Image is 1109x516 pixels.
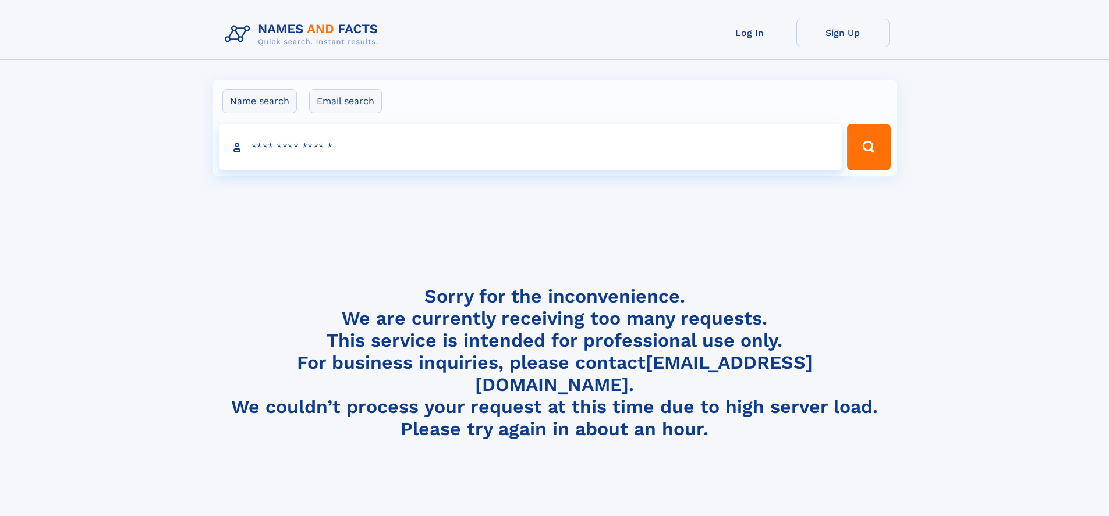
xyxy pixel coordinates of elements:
[220,19,388,50] img: Logo Names and Facts
[220,285,890,440] h4: Sorry for the inconvenience. We are currently receiving too many requests. This service is intend...
[219,124,842,170] input: search input
[796,19,890,47] a: Sign Up
[222,89,297,113] label: Name search
[309,89,382,113] label: Email search
[847,124,890,170] button: Search Button
[703,19,796,47] a: Log In
[475,351,813,396] a: [EMAIL_ADDRESS][DOMAIN_NAME]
